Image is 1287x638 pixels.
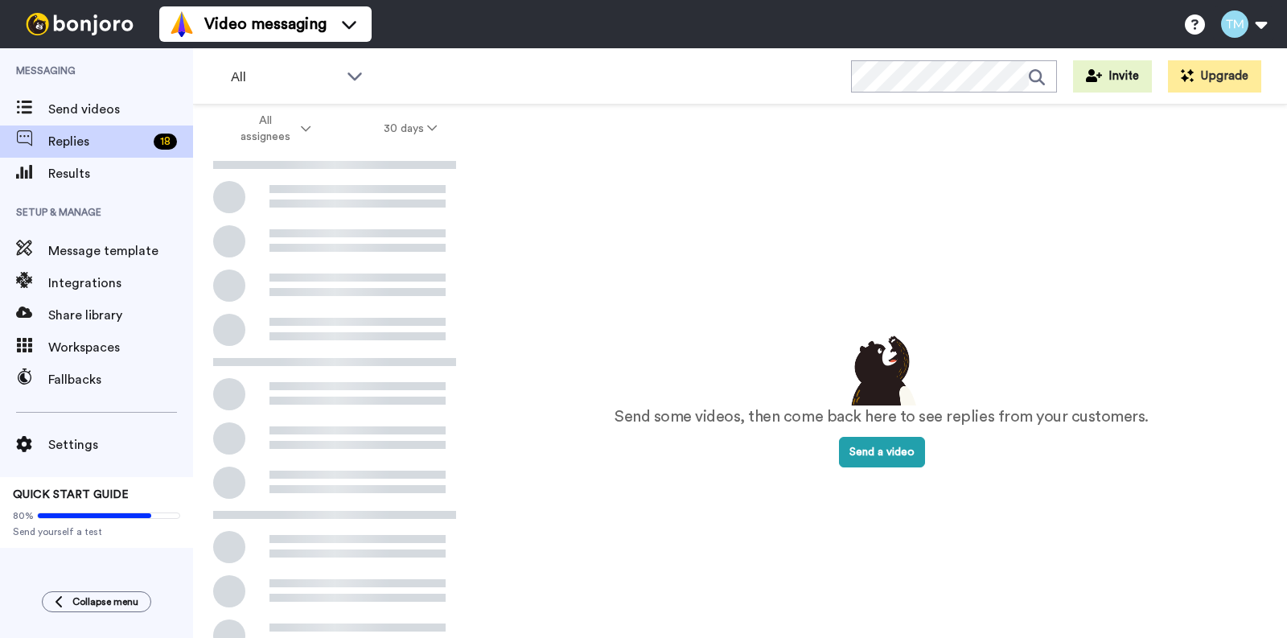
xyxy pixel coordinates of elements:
span: Send videos [48,100,193,119]
span: All assignees [232,113,298,145]
button: Invite [1073,60,1152,93]
span: Results [48,164,193,183]
button: Upgrade [1168,60,1261,93]
span: Workspaces [48,338,193,357]
span: Video messaging [204,13,327,35]
span: Replies [48,132,147,151]
img: vm-color.svg [169,11,195,37]
span: Integrations [48,274,193,293]
span: Collapse menu [72,595,138,608]
span: Share library [48,306,193,325]
button: 30 days [347,114,474,143]
span: 80% [13,509,34,522]
p: Send some videos, then come back here to see replies from your customers. [615,405,1149,429]
button: Collapse menu [42,591,151,612]
span: Fallbacks [48,370,193,389]
span: Message template [48,241,193,261]
a: Send a video [839,447,925,458]
img: bj-logo-header-white.svg [19,13,140,35]
button: All assignees [196,106,347,151]
span: Send yourself a test [13,525,180,538]
img: results-emptystates.png [841,331,922,405]
span: All [231,68,339,87]
span: QUICK START GUIDE [13,489,129,500]
span: Settings [48,435,193,455]
div: 18 [154,134,177,150]
button: Send a video [839,437,925,467]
